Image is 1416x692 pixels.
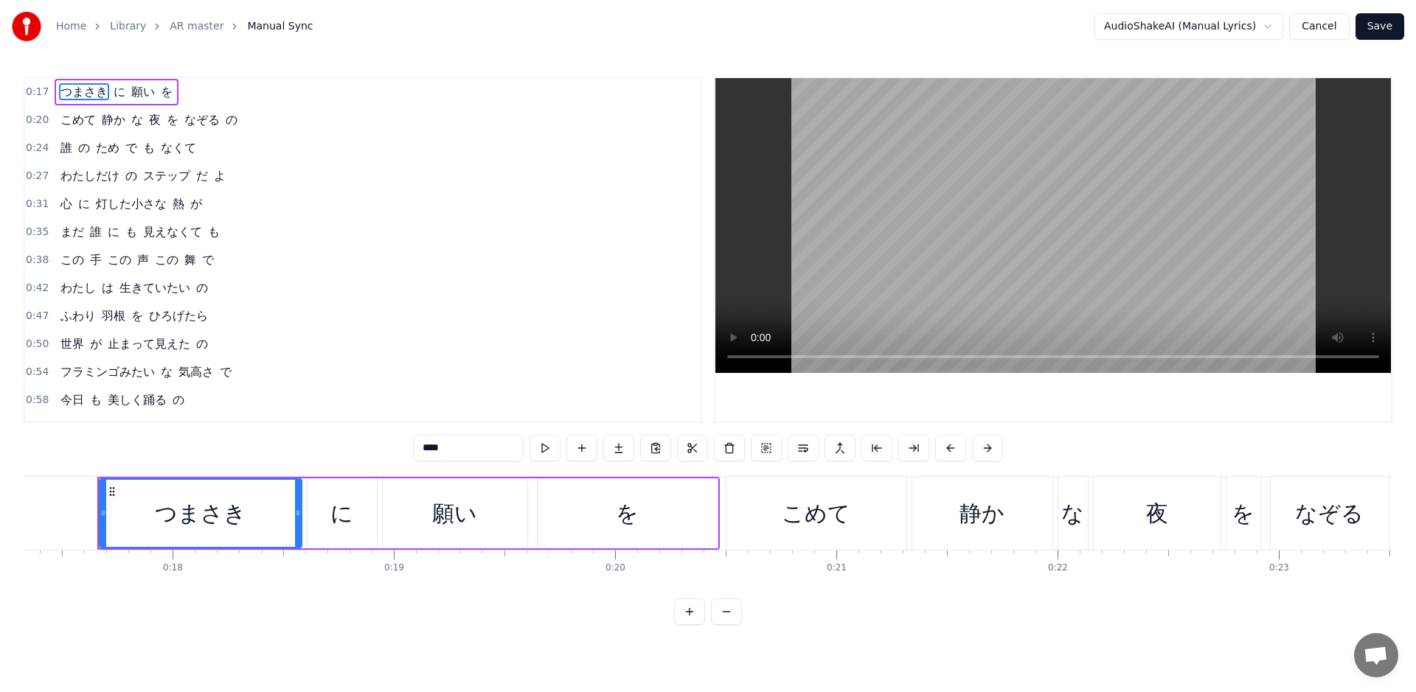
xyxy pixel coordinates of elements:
span: を [159,419,174,436]
span: 静か [100,111,127,128]
span: が [189,195,204,212]
span: 止まって見えた [106,335,192,352]
span: 0:35 [26,225,49,240]
span: 空 [142,419,156,436]
span: 舞 [183,251,198,268]
span: で [124,139,139,156]
span: 願い [130,83,156,100]
span: に [106,223,121,240]
span: よ [212,167,227,184]
div: を [1232,497,1254,530]
span: を [130,307,145,324]
span: に [112,83,127,100]
div: 0:18 [163,562,183,574]
button: Save [1356,13,1404,40]
nav: breadcrumb [56,19,313,34]
span: 0:47 [26,309,49,324]
span: 手 [88,251,103,268]
div: を [616,497,639,530]
span: ひろげたら [147,307,209,324]
div: こめて [782,497,850,530]
span: の [195,335,209,352]
span: に [77,195,91,212]
span: の [224,111,239,128]
span: 0:17 [26,85,49,99]
span: 誰 [59,139,74,156]
span: 0:31 [26,197,49,212]
span: 今日 [59,391,86,408]
span: だ [195,167,209,184]
span: ため [94,139,121,156]
span: 美しく踊る [106,391,168,408]
span: つまさき [59,83,109,100]
span: わたしだけ [59,167,121,184]
div: 0:19 [384,562,404,574]
span: 0:27 [26,169,49,184]
span: 0:38 [26,253,49,268]
span: 見えなくて [142,223,204,240]
div: 0:22 [1048,562,1068,574]
span: くるり [100,419,139,436]
span: な [130,111,145,128]
a: AR master [170,19,223,34]
span: も [142,139,156,156]
img: youka [12,12,41,41]
span: この [153,251,180,268]
a: 채팅 열기 [1354,633,1398,677]
div: 0:21 [827,562,847,574]
span: も [206,223,221,240]
span: 熱 [171,195,186,212]
a: Home [56,19,86,34]
span: 生きていたい [118,279,192,296]
span: が [88,335,103,352]
div: 願い [432,497,477,530]
span: わたし [59,279,97,296]
span: 0:54 [26,365,49,380]
div: に [330,497,353,530]
span: 灯した小さな [94,195,168,212]
span: 0:24 [26,141,49,155]
div: 静か [959,497,1004,530]
span: なぞって [177,419,227,436]
span: の [124,167,139,184]
span: ステップ [142,167,192,184]
span: なくて [159,139,198,156]
span: の [171,391,186,408]
span: も [88,391,103,408]
span: ふわり [59,307,97,324]
span: 夜 [147,111,162,128]
button: Cancel [1289,13,1349,40]
span: 世界 [59,335,86,352]
span: で [218,363,233,380]
div: 0:23 [1269,562,1289,574]
span: 0:42 [26,281,49,296]
span: この [59,251,86,268]
span: なぞる [183,111,221,128]
span: も [124,223,139,240]
span: 心 [59,195,74,212]
div: つまさき [155,497,246,530]
span: 誰 [88,223,103,240]
span: フラミンゴみたい [59,363,156,380]
span: は [100,279,115,296]
span: 0:50 [26,337,49,352]
div: 夜 [1146,497,1168,530]
a: Library [110,19,146,34]
span: 羽根 [100,307,127,324]
span: を [159,83,174,100]
span: の [195,279,209,296]
div: な [1061,497,1084,530]
span: な [159,363,174,380]
span: まだ [59,223,86,240]
span: の [77,139,91,156]
span: 0:20 [26,113,49,127]
span: こめて [59,111,97,128]
span: 1:01 [26,421,49,436]
span: 声 [136,251,150,268]
span: この [106,251,133,268]
span: 0:58 [26,393,49,408]
div: なぞる [1295,497,1364,530]
div: 0:20 [605,562,625,574]
span: を [165,111,180,128]
span: 気高さ [177,363,215,380]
